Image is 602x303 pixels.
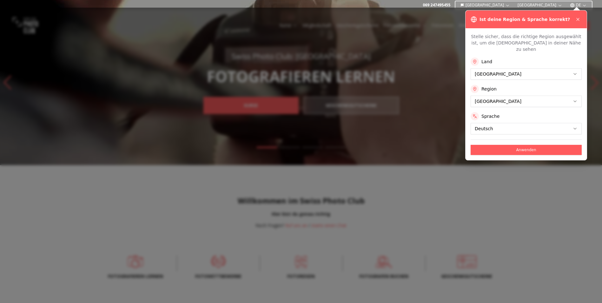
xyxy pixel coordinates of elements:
[471,33,582,52] p: Stelle sicher, dass die richtige Region ausgewählt ist, um die [DEMOGRAPHIC_DATA] in deiner Nähe ...
[480,16,570,23] h3: Ist deine Region & Sprache korrekt?
[515,1,565,9] button: [GEOGRAPHIC_DATA]
[458,1,513,9] button: [GEOGRAPHIC_DATA]
[471,145,582,155] button: Anwenden
[481,58,492,65] label: Land
[481,113,499,119] label: Sprache
[423,3,450,8] a: 069 247495455
[567,1,589,9] button: DE
[481,86,497,92] label: Region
